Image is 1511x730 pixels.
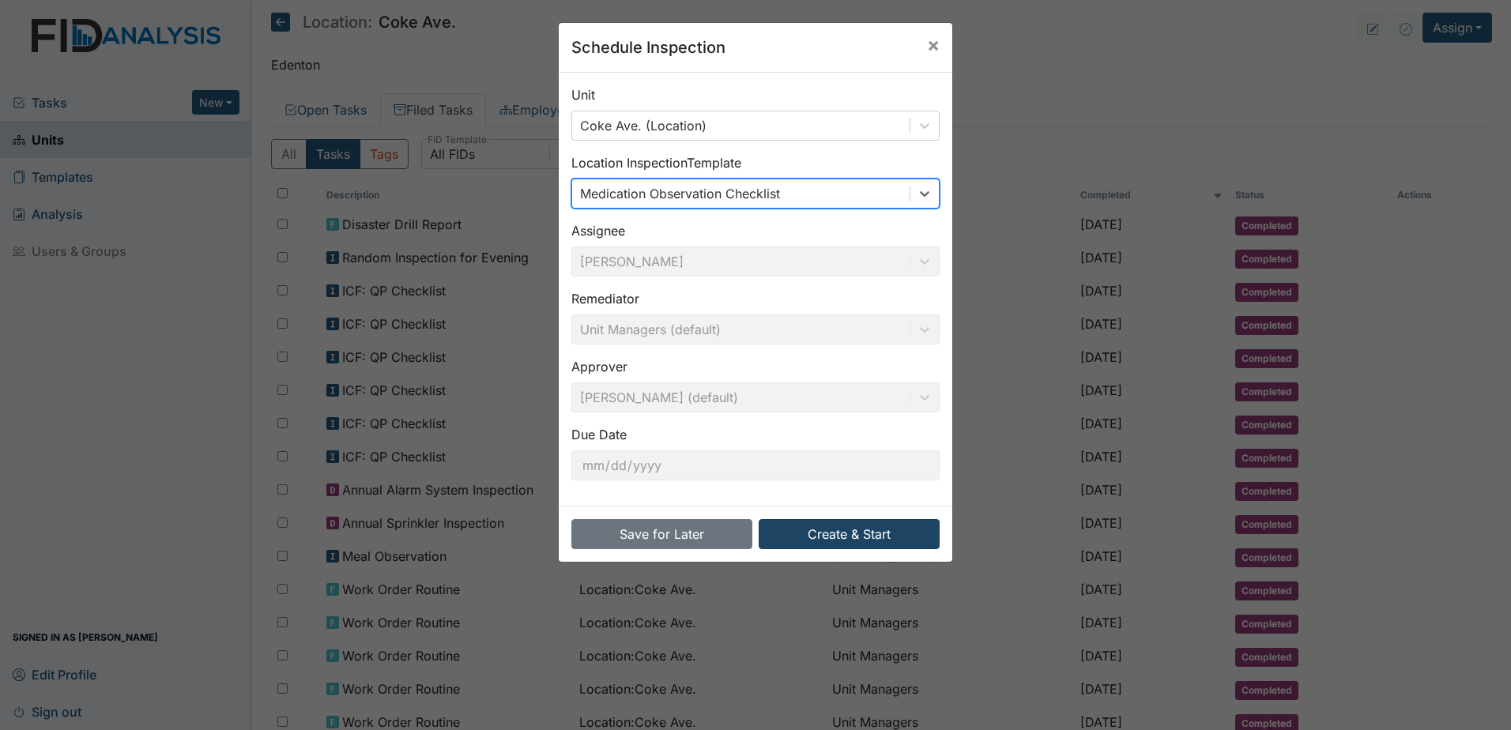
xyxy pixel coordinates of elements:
[571,36,725,59] h5: Schedule Inspection
[571,357,627,376] label: Approver
[571,85,595,104] label: Unit
[571,221,625,240] label: Assignee
[927,33,940,56] span: ×
[571,425,627,444] label: Due Date
[571,519,752,549] button: Save for Later
[580,184,780,203] div: Medication Observation Checklist
[759,519,940,549] button: Create & Start
[580,116,707,135] div: Coke Ave. (Location)
[571,289,639,308] label: Remediator
[571,153,741,172] label: Location Inspection Template
[914,23,952,67] button: Close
